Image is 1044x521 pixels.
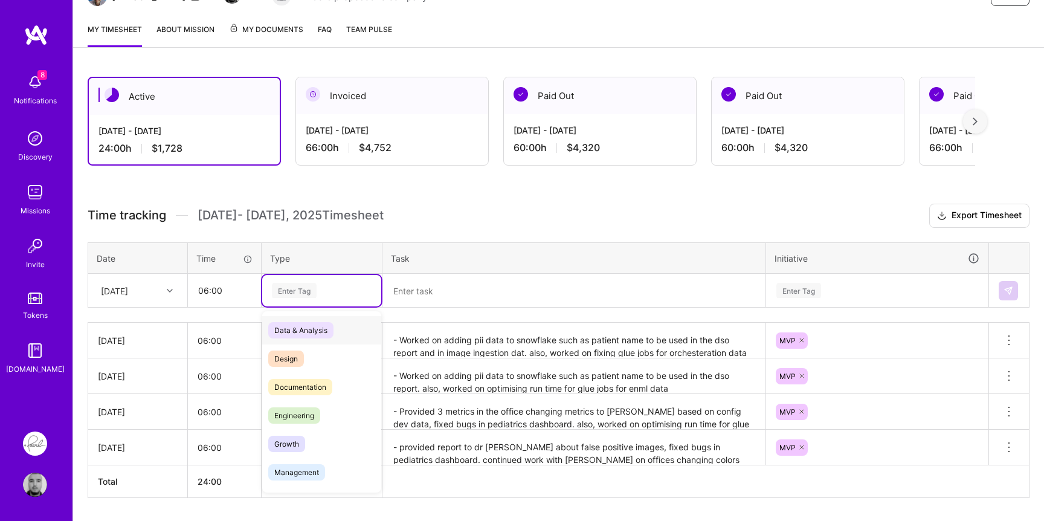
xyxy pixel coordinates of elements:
div: Invoiced [296,77,488,114]
input: HH:MM [188,432,261,464]
img: discovery [23,126,47,150]
div: [DATE] - [DATE] [721,124,894,137]
span: $4,320 [567,141,600,154]
span: Documentation [268,379,332,395]
div: Time [196,252,253,265]
div: Notifications [14,94,57,107]
span: $1,728 [152,142,182,155]
div: [DATE] [98,370,178,383]
div: Active [89,78,280,115]
span: Engineering [268,407,320,424]
div: Tokens [23,309,48,322]
a: Pearl: Data Science Team [20,432,50,456]
a: About Mission [156,23,214,47]
input: HH:MM [188,274,260,306]
img: Paid Out [721,87,736,102]
div: Enter Tag [272,281,317,300]
div: [DATE] - [DATE] [98,125,270,137]
div: [DATE] - [DATE] [306,124,478,137]
span: Growth [268,436,305,452]
a: FAQ [318,23,332,47]
button: Export Timesheet [929,204,1029,228]
div: 66:00 h [306,141,478,154]
div: 60:00 h [721,141,894,154]
th: Date [88,242,188,274]
span: 8 [37,70,47,80]
span: Design [268,351,304,367]
div: [DATE] - [DATE] [514,124,686,137]
a: My Documents [229,23,303,47]
a: User Avatar [20,473,50,497]
input: HH:MM [188,325,261,357]
img: User Avatar [23,473,47,497]
img: Pearl: Data Science Team [23,432,47,456]
img: guide book [23,338,47,363]
span: $4,320 [775,141,808,154]
span: MVP [779,372,796,381]
span: MVP [779,336,796,345]
img: Paid Out [514,87,528,102]
img: Invoiced [306,87,320,102]
img: logo [24,24,48,46]
div: Invite [26,258,45,271]
span: [DATE] - [DATE] , 2025 Timesheet [198,208,384,223]
textarea: - Provided 3 metrics in the office changing metrics to [PERSON_NAME] based on config dev data, fi... [384,395,764,429]
img: Active [105,88,119,102]
img: Paid Out [929,87,944,102]
a: Team Pulse [346,23,392,47]
span: My Documents [229,23,303,36]
div: Enter Tag [776,281,821,300]
div: Initiative [775,251,980,265]
div: [DATE] [98,406,178,418]
img: bell [23,70,47,94]
textarea: - Worked on adding pii data to snowflake such as patient name to be used in the dso report. also,... [384,360,764,393]
img: right [973,117,978,126]
i: icon Download [937,210,947,222]
div: Paid Out [504,77,696,114]
div: 60:00 h [514,141,686,154]
img: tokens [28,293,42,304]
input: HH:MM [188,396,261,428]
div: [DATE] [98,334,178,347]
th: 24:00 [188,465,262,498]
img: Invite [23,234,47,258]
input: HH:MM [188,360,261,392]
div: Paid Out [712,77,904,114]
span: Management [268,464,325,481]
th: Type [262,242,382,274]
div: [DOMAIN_NAME] [6,363,65,375]
img: Submit [1004,286,1013,296]
a: My timesheet [88,23,142,47]
div: 24:00 h [98,142,270,155]
th: Total [88,465,188,498]
span: $4,752 [359,141,391,154]
span: Data & Analysis [268,322,333,338]
span: MVP [779,443,796,452]
span: Team Pulse [346,25,392,34]
div: [DATE] [101,284,128,297]
div: Discovery [18,150,53,163]
i: icon Chevron [167,288,173,294]
textarea: - Worked on adding pii data to snowflake such as patient name to be used in the dso report and in... [384,324,764,357]
div: [DATE] [98,441,178,454]
th: Task [382,242,766,274]
span: Time tracking [88,208,166,223]
div: Missions [21,204,50,217]
span: MVP [779,407,796,416]
img: teamwork [23,180,47,204]
textarea: - provided report to dr [PERSON_NAME] about false positive images, fixed bugs in pediatrics dashb... [384,431,764,464]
